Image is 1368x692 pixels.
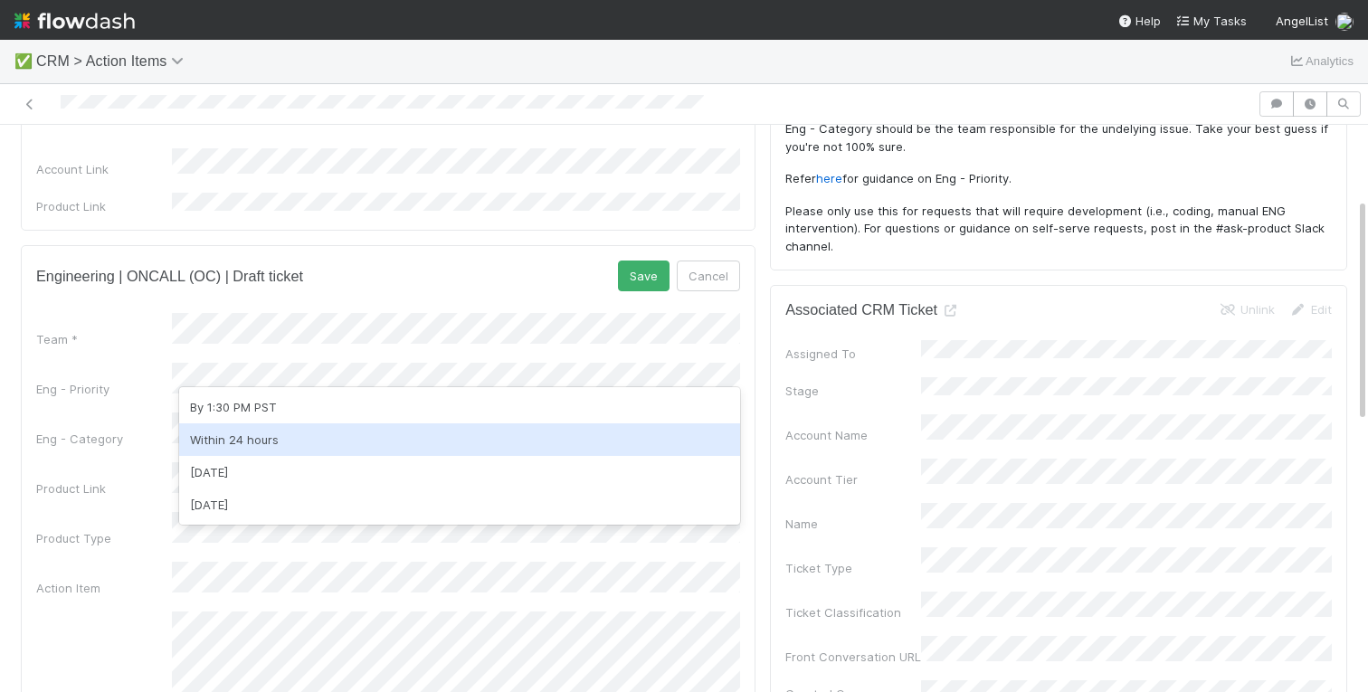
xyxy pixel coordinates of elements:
div: Product Type [36,529,172,547]
div: Name [785,515,921,533]
div: Team * [36,330,172,348]
div: Help [1117,12,1161,30]
span: My Tasks [1175,14,1247,28]
div: Ticket Type [785,559,921,577]
div: Within 24 hours [179,423,740,456]
a: Edit [1289,302,1332,317]
div: Front Conversation URL [785,648,921,666]
button: Save [618,261,670,291]
h5: Associated CRM Ticket [785,301,959,319]
a: Analytics [1287,51,1354,72]
a: My Tasks [1175,12,1247,30]
img: logo-inverted-e16ddd16eac7371096b0.svg [14,5,135,36]
a: Unlink [1219,302,1275,317]
a: here [816,171,842,185]
span: AngelList [1276,14,1328,28]
div: Product Link [36,479,172,498]
h5: Engineering | ONCALL (OC) | Draft ticket [36,268,303,286]
button: Cancel [677,261,740,291]
div: Account Link [36,160,172,178]
div: Ticket Classification [785,603,921,621]
p: Refer for guidance on Eng - Priority. [785,170,1332,188]
p: Please only use this for requests that will require development (i.e., coding, manual ENG interve... [785,203,1332,256]
p: Eng - Category should be the team responsible for the undelying issue. Take your best guess if yo... [785,120,1332,156]
div: Account Tier [785,470,921,488]
img: avatar_784ea27d-2d59-4749-b480-57d513651deb.png [1335,13,1354,31]
div: [DATE] [179,488,740,521]
div: [DATE] [179,456,740,488]
div: Eng - Priority [36,380,172,398]
div: Assigned To [785,345,921,363]
div: Stage [785,382,921,400]
span: CRM > Action Items [36,53,193,69]
div: By 1:30 PM PST [179,391,740,423]
div: Product Link [36,197,172,215]
div: Eng - Category [36,430,172,448]
div: Account Name [785,426,921,444]
div: Action Item [36,579,172,597]
span: ✅ [14,53,33,69]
